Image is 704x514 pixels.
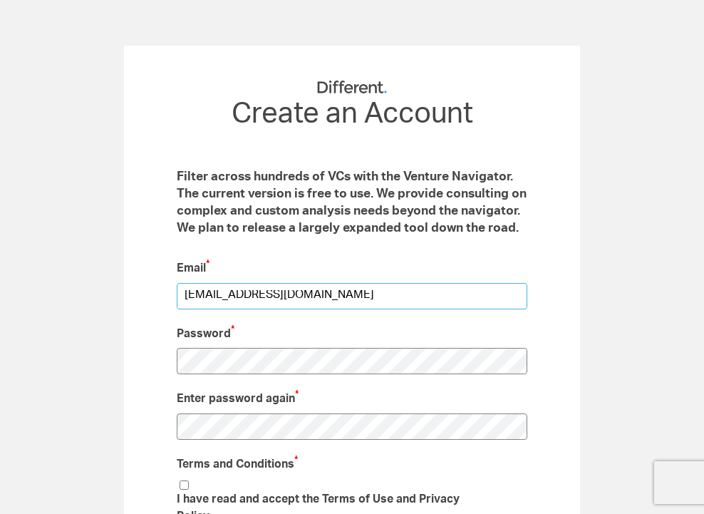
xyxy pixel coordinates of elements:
img: Different Funds [316,80,388,94]
input: Email [177,283,527,309]
span: Enter password again [177,395,295,406]
span: Email [177,264,206,276]
span: Password [177,329,231,341]
span: Create an Account [232,102,473,130]
span: Filter across hundreds of VCs with the Venture Navigator. The current version is free to use. We ... [177,171,527,235]
span: Terms and Conditions [177,460,294,471]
